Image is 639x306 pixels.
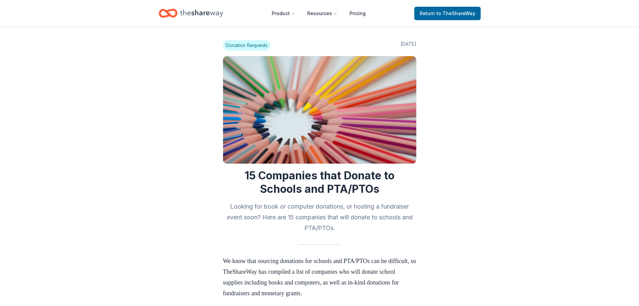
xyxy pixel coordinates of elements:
[401,40,416,51] span: [DATE]
[436,10,475,16] span: to TheShareWay
[344,7,371,20] a: Pricing
[223,201,416,233] h2: Looking for book or computer donations, or hosting a fundraiser event soon? Here are 15 companies...
[302,7,343,20] button: Resources
[420,9,475,17] span: Return
[159,5,223,21] a: Home
[223,40,270,51] span: Donation Requests
[266,5,371,21] nav: Main
[266,7,301,20] button: Product
[223,56,416,164] img: Image for 15 Companies that Donate to Schools and PTA/PTOs
[223,169,416,196] h1: 15 Companies that Donate to Schools and PTA/PTOs
[414,7,481,20] a: Returnto TheShareWay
